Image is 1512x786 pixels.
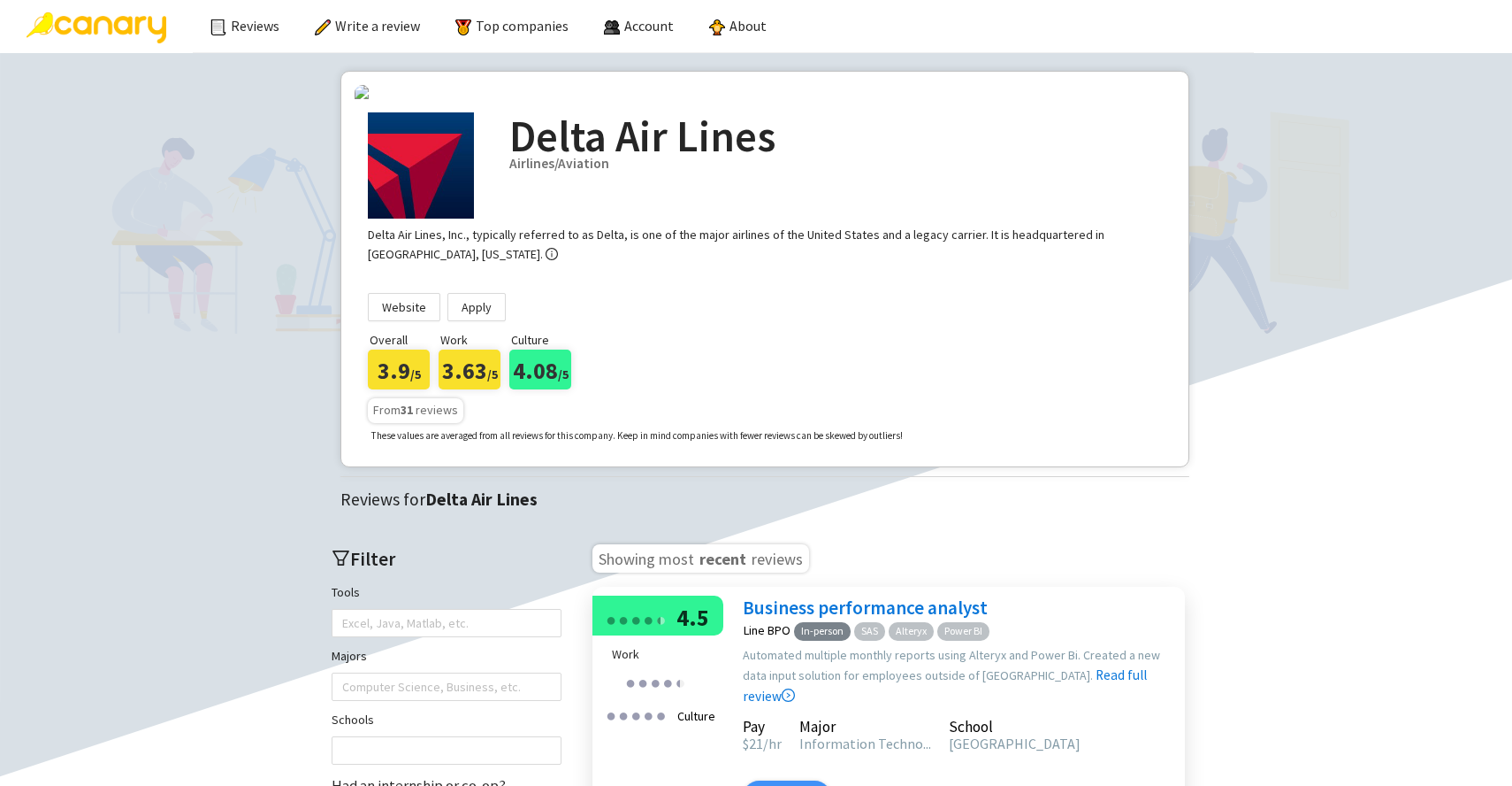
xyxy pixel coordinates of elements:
[401,402,413,418] b: 31
[315,17,420,35] a: Write a review
[698,546,748,567] span: recent
[332,710,374,729] label: Schools
[447,293,506,321] a: Apply
[709,17,767,35] a: About
[558,366,569,382] span: /5
[743,578,1147,705] a: Read full review
[799,735,931,752] span: Information Techno...
[371,428,903,444] p: These values are averaged from all reviews for this company. Keep in mind companies with fewer re...
[675,668,685,696] div: ●
[949,720,1081,733] div: School
[455,17,569,35] a: Top companies
[368,112,474,219] img: Company Logo
[624,17,674,35] span: Account
[643,605,653,633] div: ●
[509,112,1162,160] h2: Delta Air Lines
[332,549,350,567] span: filter
[373,402,458,418] span: From reviews
[425,489,538,510] strong: Delta Air Lines
[604,19,620,35] img: people.png
[794,622,851,641] span: In-person
[782,689,795,702] span: right-circle
[210,17,279,35] a: Reviews
[662,668,673,696] div: ●
[889,622,934,641] span: Alteryx
[937,622,989,641] span: Power BI
[355,85,1175,99] img: company-banners%2F1594066138126.jfif
[743,735,749,752] span: $
[382,294,426,320] span: Website
[546,248,558,260] span: info-circle
[655,605,666,633] div: ●
[332,582,360,602] label: Tools
[638,668,648,696] div: ●
[949,735,1081,752] span: [GEOGRAPHIC_DATA]
[340,486,1198,513] div: Reviews for
[439,350,500,389] div: 3.63
[630,605,641,633] div: ●
[618,701,629,728] div: ●
[511,330,580,350] p: Culture
[630,701,641,728] div: ●
[676,603,709,632] span: 4.5
[672,701,721,731] div: Culture
[763,735,782,752] span: /hr
[487,366,498,382] span: /5
[332,646,367,666] label: Majors
[370,330,439,350] p: Overall
[743,596,988,620] a: Business performance analyst
[618,605,629,633] div: ●
[655,605,661,633] div: ●
[743,735,763,752] span: 21
[606,701,616,728] div: ●
[655,701,666,728] div: ●
[368,227,1104,262] div: Delta Air Lines, Inc., typically referred to as Delta, is one of the major airlines of the United...
[342,613,346,634] input: Tools
[606,605,616,633] div: ●
[675,668,680,696] div: ●
[368,350,430,389] div: 3.9
[332,544,561,574] h2: Filter
[612,644,716,664] div: Work
[799,720,931,733] div: Major
[650,668,661,696] div: ●
[854,622,885,641] span: SAS
[625,668,636,696] div: ●
[743,720,782,733] div: Pay
[509,153,1162,174] div: Airlines/Aviation
[410,366,421,382] span: /5
[27,12,166,43] img: Canary Logo
[440,330,509,350] p: Work
[743,645,1176,707] div: Automated multiple monthly reports using Alteryx and Power Bi. Created a new data input solution ...
[509,350,571,389] div: 4.08
[592,544,809,573] h3: Showing most reviews
[643,701,653,728] div: ●
[368,293,440,321] a: Website
[462,294,492,320] span: Apply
